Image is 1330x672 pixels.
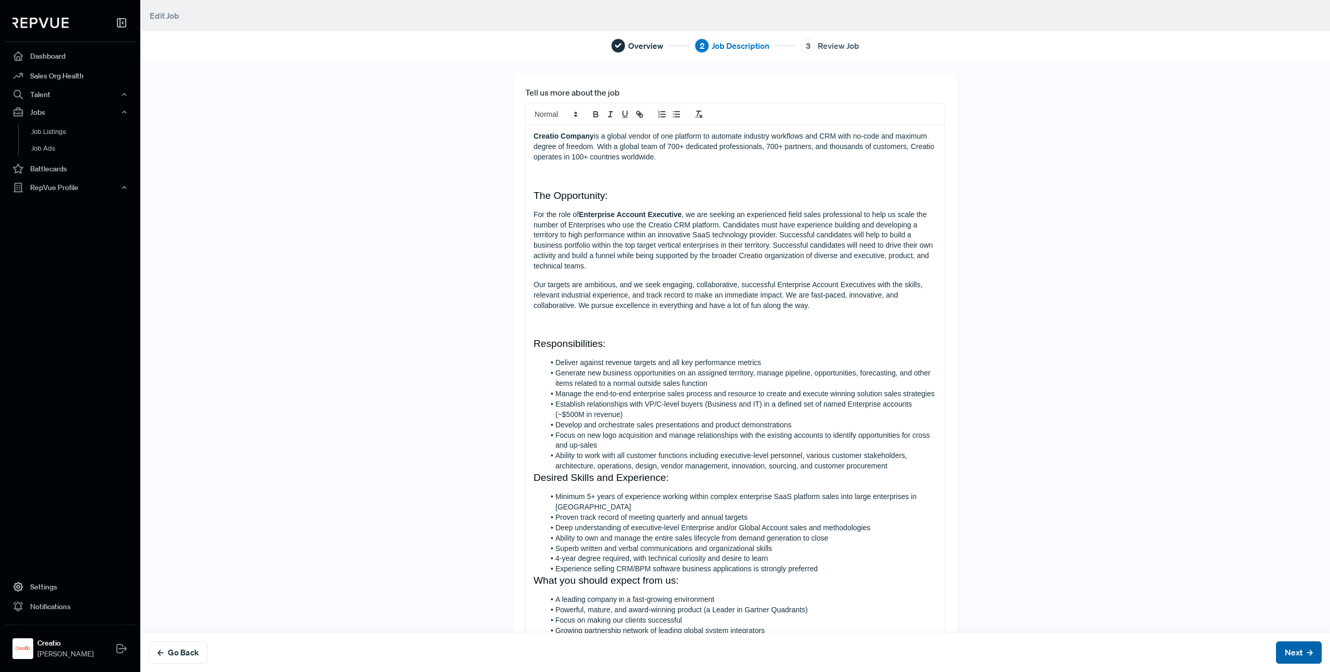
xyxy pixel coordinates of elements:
span: Job Description [712,39,769,52]
strong: Enterprise Account Executive [579,210,682,219]
li: Establish relationships with VP/C-level buyers (Business and IT) in a defined set of named Enterp... [544,399,937,420]
span: Review Job [818,39,859,52]
a: Dashboard [4,46,136,66]
button: italic [603,108,618,120]
li: 4-year degree required, with technical curiosity and desire to learn [544,554,937,564]
a: Battlecards [4,159,136,179]
label: Tell us more about the job [525,86,620,99]
li: Proven track record of meeting quarterly and annual targets [544,513,937,523]
strong: Creatio Company [534,132,594,140]
li: Focus on making our clients successful [544,615,937,626]
button: Go Back [149,641,208,664]
p: For the role of , we are seeking an experienced field sales professional to help us scale the num... [534,210,937,272]
button: RepVue Profile [4,179,136,196]
li: Experience selling CRM/BPM software business applications is strongly preferred [544,564,937,574]
a: Sales Org Health [4,66,136,86]
p: Our targets are ambitious, and we seek engaging, collaborative, successful Enterprise Account Exe... [534,280,937,311]
span: Overview [628,39,663,52]
button: bold [589,108,603,120]
a: Job Ads [18,140,150,157]
button: list: ordered [655,108,669,120]
li: Focus on new logo acquisition and manage relationships with the existing accounts to identify opp... [544,431,937,451]
h3: The Opportunity: [534,190,937,201]
strong: Creatio [37,638,94,649]
img: RepVue [12,18,69,28]
h3: Desired Skills and Experience: [534,472,937,483]
a: Settings [4,577,136,597]
img: Creatio [15,640,31,657]
a: Notifications [4,597,136,616]
p: is a global vendor of one platform to automate industry workflows and CRM with no-code and maximu... [534,131,937,163]
li: Superb written and verbal communications and organizational skills [544,544,937,554]
h3: What you should expect from us: [534,574,937,586]
li: Develop and orchestrate sales presentations and product demonstrations [544,420,937,431]
li: Generate new business opportunities on an assigned territory, manage pipeline, opportunities, for... [544,368,937,389]
button: Next [1276,641,1322,664]
li: Manage the end-to-end enterprise sales process and resource to create and execute winning solutio... [544,389,937,399]
a: CreatioCreatio[PERSON_NAME] [4,625,136,664]
button: underline [618,108,632,120]
button: Talent [4,86,136,103]
button: clean [691,108,706,120]
div: 3 [801,38,815,53]
div: 2 [695,38,709,53]
button: link [632,108,647,120]
h3: Responsibilities: [534,338,937,350]
li: Growing partnership network of leading global system integrators [544,626,937,636]
a: Job Listings [18,124,150,140]
li: Minimum 5+ years of experience working within complex enterprise SaaS platform sales into large e... [544,492,937,513]
span: Edit Job [150,10,179,21]
button: list: bullet [669,108,684,120]
li: Deliver against revenue targets and all key performance metrics [544,358,937,368]
span: [PERSON_NAME] [37,649,94,660]
li: Ability to work with all customer functions including executive-level personnel, various customer... [544,451,937,472]
li: A leading company in a fast-growing environment [544,595,937,605]
button: Jobs [4,103,136,121]
li: Deep understanding of executive-level Enterprise and/or Global Account sales and methodologies [544,523,937,533]
li: Ability to own and manage the entire sales lifecycle from demand generation to close [544,533,937,544]
li: Powerful, mature, and award-winning product (a Leader in Gartner Quadrants) [544,605,937,615]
